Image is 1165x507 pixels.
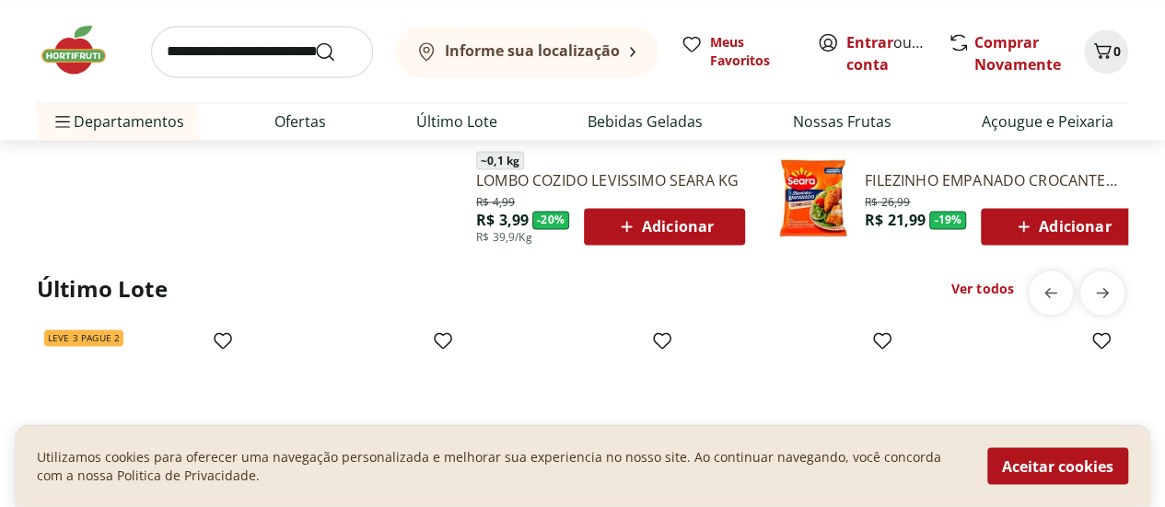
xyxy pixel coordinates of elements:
button: Menu [52,99,74,144]
button: Submit Search [314,40,358,63]
span: Departamentos [52,99,184,144]
a: Açougue e Peixaria [982,110,1113,133]
a: Ofertas [274,110,326,133]
span: Adicionar [615,215,714,237]
a: Nossas Frutas [793,110,891,133]
input: search [151,26,373,77]
a: Entrar [846,32,893,52]
span: R$ 21,99 [865,210,926,230]
a: Criar conta [846,32,948,75]
span: Leve 3 Pague 2 [44,329,123,346]
b: Informe sua localização [445,40,620,61]
a: Ver todos [951,280,1014,298]
img: Lombo Cozido Levíssimo Seara [380,154,469,242]
button: Aceitar cookies [987,448,1128,485]
button: Adicionar [981,208,1142,245]
img: Hortifruti [37,22,129,77]
button: next [1080,271,1124,315]
span: - 20 % [532,211,569,229]
p: Utilizamos cookies para oferecer uma navegação personalizada e melhorar sua experiencia no nosso ... [37,448,965,485]
button: previous [1029,271,1073,315]
button: Informe sua localização [395,26,658,77]
span: Adicionar [1012,215,1111,237]
a: Último Lote [416,110,497,133]
span: ou [846,31,928,75]
span: Meus Favoritos [710,33,795,70]
a: Meus Favoritos [681,33,795,70]
span: 0 [1113,42,1121,60]
a: Comprar Novamente [974,32,1061,75]
a: FILEZINHO EMPANADO CROCANTE SEARA 400G [865,170,1142,190]
span: R$ 26,99 [865,191,910,210]
span: R$ 3,99 [476,210,529,230]
button: Adicionar [584,208,745,245]
span: R$ 39,9/Kg [476,230,532,245]
a: Bebidas Geladas [588,110,703,133]
a: LOMBO COZIDO LEVISSIMO SEARA KG [476,170,745,190]
span: - 19 % [929,211,966,229]
span: ~ 0,1 kg [476,151,524,169]
h2: Último Lote [37,274,168,304]
img: Filezinho Empanado Crocante Seara 400g [769,154,857,242]
button: Carrinho [1084,29,1128,74]
span: R$ 4,99 [476,191,515,210]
